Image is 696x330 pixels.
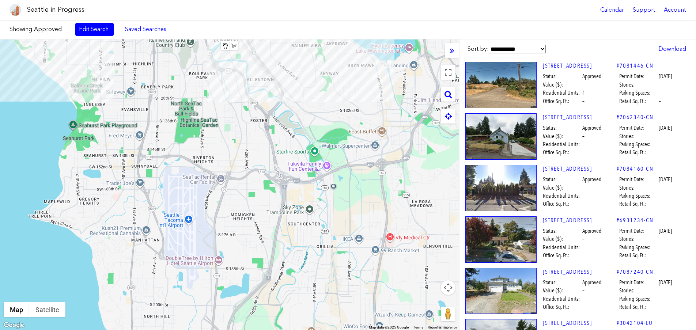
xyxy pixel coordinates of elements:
a: [STREET_ADDRESS] [543,113,617,121]
span: Value ($): [543,235,581,243]
span: [DATE] [659,227,672,235]
span: Retail Sq. Ft.: [619,251,658,259]
a: [STREET_ADDRESS] [543,268,617,276]
span: Residential Units: [543,140,581,148]
span: Residential Units: [543,295,581,303]
span: Parking Spaces: [619,89,658,97]
span: Retail Sq. Ft.: [619,303,658,311]
span: Status: [543,278,581,287]
a: #6931234-CN [617,216,654,224]
h1: Seattle in Progress [27,5,84,14]
img: favicon-96x96.png [10,4,21,16]
img: 11441_69TH_PL_S_SEATTLE.jpg [465,216,537,263]
span: Parking Spaces: [619,243,658,251]
span: Residential Units: [543,192,581,200]
span: Approved [34,26,62,33]
a: Open this area in Google Maps (opens a new window) [2,320,26,330]
span: Approved [582,124,601,132]
span: Permit Date: [619,72,658,80]
label: Sort by: [468,45,546,53]
span: – [582,235,585,243]
img: 3522_SW_112TH_ST_SEATTLE.jpg [465,268,537,314]
select: Sort by: [489,45,546,53]
span: Office Sq. Ft.: [543,200,581,208]
button: Draw a shape [230,41,238,50]
span: Value ($): [543,287,581,295]
span: [DATE] [659,72,672,80]
a: [STREET_ADDRESS] [543,165,617,173]
span: – [582,184,585,192]
button: Map camera controls [441,280,455,295]
span: Value ($): [543,81,581,89]
span: Office Sq. Ft.: [543,251,581,259]
span: Permit Date: [619,278,658,287]
span: [DATE] [659,278,672,287]
span: Status: [543,175,581,183]
span: Status: [543,72,581,80]
span: – [659,81,661,89]
span: Value ($): [543,132,581,140]
span: Approved [582,72,601,80]
a: Edit Search [75,23,114,35]
span: Permit Date: [619,175,658,183]
span: Map data ©2025 Google [369,325,409,329]
span: – [659,89,661,97]
span: Status: [543,124,581,132]
span: Office Sq. Ft.: [543,97,581,105]
span: Value ($): [543,184,581,192]
a: [STREET_ADDRESS] [543,62,617,70]
span: Stories: [619,287,658,295]
span: Retail Sq. Ft.: [619,148,658,156]
span: Parking Spaces: [619,295,658,303]
a: #7081446-CN [617,62,654,70]
span: [DATE] [659,175,672,183]
a: Saved Searches [121,23,170,35]
span: Stories: [619,235,658,243]
img: 5710_B_S_AUGUSTA_ST_SEATTLE.jpg [465,62,537,108]
a: #3042104-LU [617,319,653,327]
span: Retail Sq. Ft.: [619,97,658,105]
span: Approved [582,175,601,183]
button: Stop drawing [221,41,230,50]
span: – [582,97,585,105]
a: [STREET_ADDRESS] [543,216,617,224]
button: Show street map [4,302,29,317]
span: Residential Units: [543,89,581,97]
label: Showing: [10,25,68,33]
span: Stories: [619,81,658,89]
span: – [582,287,585,295]
span: Retail Sq. Ft.: [619,200,658,208]
span: Residential Units: [543,243,581,251]
span: Office Sq. Ft.: [543,303,581,311]
a: #7084160-CN [617,165,654,173]
img: 11647_BEACON_AVE_S_SEATTLE.jpg [465,165,537,211]
span: Stories: [619,132,658,140]
img: Google [2,320,26,330]
span: Parking Spaces: [619,140,658,148]
span: Permit Date: [619,227,658,235]
span: 1 [582,89,585,97]
button: Drag Pegman onto the map to open Street View [441,307,455,321]
a: [STREET_ADDRESS] [543,319,617,327]
span: Parking Spaces: [619,192,658,200]
span: Status: [543,227,581,235]
span: Approved [582,278,601,287]
span: Permit Date: [619,124,658,132]
span: Stories: [619,184,658,192]
a: #7062340-CN [617,113,654,121]
a: #7087240-CN [617,268,654,276]
span: – [582,132,585,140]
span: Office Sq. Ft.: [543,148,581,156]
span: – [582,81,585,89]
a: Report a map error [428,325,457,329]
span: [DATE] [659,124,672,132]
a: Download [655,43,690,55]
img: 5330_S_AVON_ST_SEATTLE.jpg [465,113,537,160]
span: Approved [582,227,601,235]
a: Terms [413,325,423,329]
span: – [659,97,661,105]
button: Show satellite imagery [29,302,65,317]
button: Toggle fullscreen view [441,65,455,80]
